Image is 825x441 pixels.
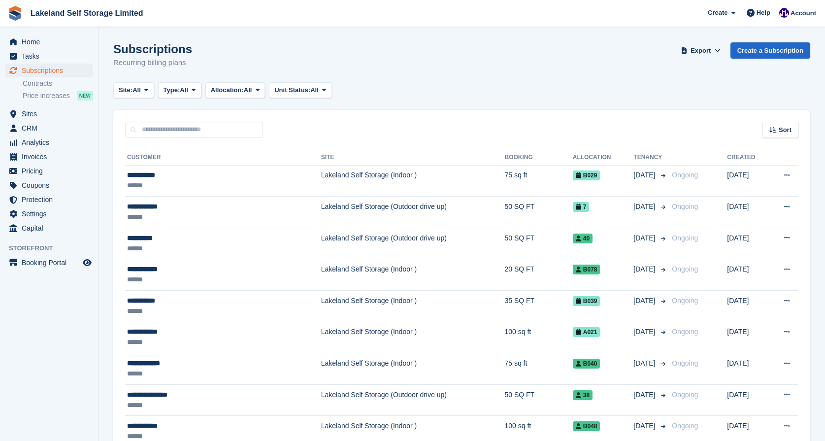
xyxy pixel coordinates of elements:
[573,390,593,400] span: 38
[9,243,98,253] span: Storefront
[757,8,770,18] span: Help
[573,359,600,369] span: B040
[321,353,505,385] td: Lakeland Self Storage (Indoor )
[633,233,657,243] span: [DATE]
[5,150,93,164] a: menu
[321,228,505,259] td: Lakeland Self Storage (Outdoor drive up)
[244,85,252,95] span: All
[672,203,698,210] span: Ongoing
[779,8,789,18] img: Nick Aynsley
[672,422,698,430] span: Ongoing
[23,90,93,101] a: Price increases NEW
[113,42,192,56] h1: Subscriptions
[504,228,572,259] td: 50 SQ FT
[633,358,657,369] span: [DATE]
[504,322,572,353] td: 100 sq ft
[504,291,572,322] td: 35 SQ FT
[727,197,768,228] td: [DATE]
[22,193,81,206] span: Protection
[22,178,81,192] span: Coupons
[205,82,265,99] button: Allocation: All
[504,259,572,291] td: 20 SQ FT
[132,85,141,95] span: All
[5,49,93,63] a: menu
[321,165,505,197] td: Lakeland Self Storage (Indoor )
[691,46,711,56] span: Export
[573,234,593,243] span: 40
[504,197,572,228] td: 50 SQ FT
[633,327,657,337] span: [DATE]
[81,257,93,269] a: Preview store
[22,35,81,49] span: Home
[727,384,768,416] td: [DATE]
[672,234,698,242] span: Ongoing
[727,259,768,291] td: [DATE]
[504,165,572,197] td: 75 sq ft
[5,107,93,121] a: menu
[158,82,201,99] button: Type: All
[504,353,572,385] td: 75 sq ft
[22,150,81,164] span: Invoices
[113,57,192,68] p: Recurring billing plans
[727,165,768,197] td: [DATE]
[504,150,572,166] th: Booking
[321,150,505,166] th: Site
[573,421,600,431] span: B048
[727,228,768,259] td: [DATE]
[22,107,81,121] span: Sites
[8,6,23,21] img: stora-icon-8386f47178a22dfd0bd8f6a31ec36ba5ce8667c1dd55bd0f319d3a0aa187defe.svg
[633,170,657,180] span: [DATE]
[22,221,81,235] span: Capital
[573,170,600,180] span: B029
[633,421,657,431] span: [DATE]
[504,384,572,416] td: 50 SQ FT
[321,259,505,291] td: Lakeland Self Storage (Indoor )
[125,150,321,166] th: Customer
[113,82,154,99] button: Site: All
[5,121,93,135] a: menu
[633,264,657,274] span: [DATE]
[672,359,698,367] span: Ongoing
[791,8,816,18] span: Account
[5,207,93,221] a: menu
[672,171,698,179] span: Ongoing
[633,150,668,166] th: Tenancy
[321,322,505,353] td: Lakeland Self Storage (Indoor )
[672,391,698,399] span: Ongoing
[5,178,93,192] a: menu
[22,164,81,178] span: Pricing
[779,125,792,135] span: Sort
[22,49,81,63] span: Tasks
[672,328,698,336] span: Ongoing
[5,221,93,235] a: menu
[573,296,600,306] span: B039
[5,256,93,270] a: menu
[727,150,768,166] th: Created
[672,297,698,305] span: Ongoing
[321,384,505,416] td: Lakeland Self Storage (Outdoor drive up)
[22,64,81,77] span: Subscriptions
[573,202,590,212] span: 7
[730,42,810,59] a: Create a Subscription
[727,353,768,385] td: [DATE]
[27,5,147,21] a: Lakeland Self Storage Limited
[321,291,505,322] td: Lakeland Self Storage (Indoor )
[727,291,768,322] td: [DATE]
[633,296,657,306] span: [DATE]
[22,207,81,221] span: Settings
[5,136,93,149] a: menu
[727,322,768,353] td: [DATE]
[22,121,81,135] span: CRM
[269,82,331,99] button: Unit Status: All
[573,265,600,274] span: B078
[672,265,698,273] span: Ongoing
[633,202,657,212] span: [DATE]
[573,150,634,166] th: Allocation
[633,390,657,400] span: [DATE]
[22,136,81,149] span: Analytics
[310,85,319,95] span: All
[23,91,70,101] span: Price increases
[5,193,93,206] a: menu
[5,164,93,178] a: menu
[211,85,244,95] span: Allocation:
